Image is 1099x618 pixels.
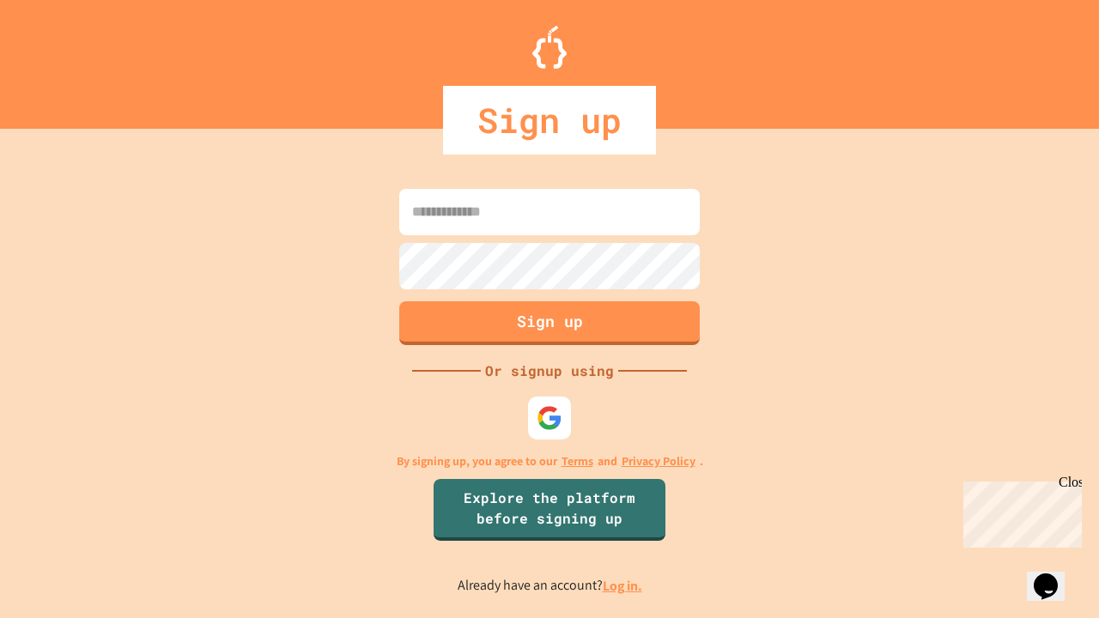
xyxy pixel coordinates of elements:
[458,575,642,597] p: Already have an account?
[603,577,642,595] a: Log in.
[399,301,700,345] button: Sign up
[1027,549,1082,601] iframe: chat widget
[481,360,618,381] div: Or signup using
[397,452,703,470] p: By signing up, you agree to our and .
[562,452,593,470] a: Terms
[956,475,1082,548] iframe: chat widget
[434,479,665,541] a: Explore the platform before signing up
[443,86,656,154] div: Sign up
[622,452,695,470] a: Privacy Policy
[532,26,567,69] img: Logo.svg
[7,7,118,109] div: Chat with us now!Close
[537,405,562,431] img: google-icon.svg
